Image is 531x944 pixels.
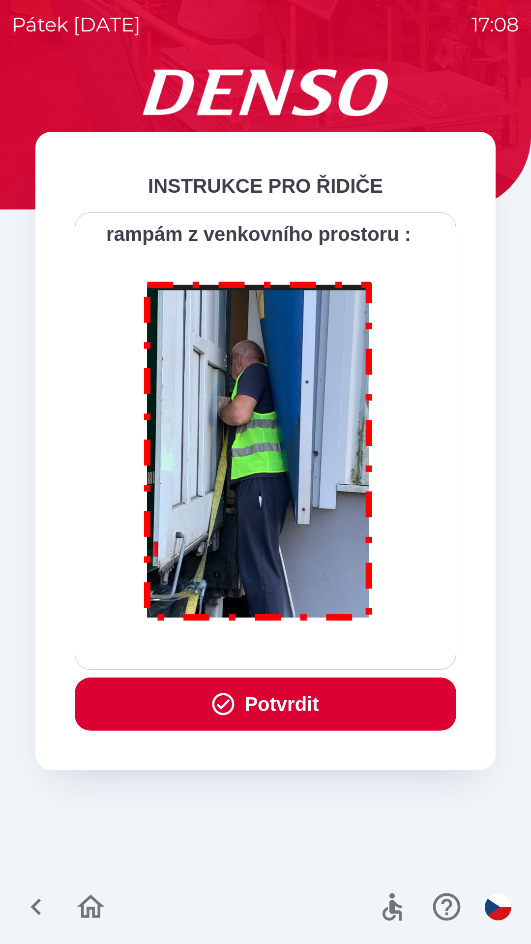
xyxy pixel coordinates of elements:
[75,171,456,201] div: INSTRUKCE PRO ŘIDIČE
[133,268,384,630] img: M8MNayrTL6gAAAABJRU5ErkJggg==
[75,678,456,731] button: Potvrdit
[35,69,496,116] img: Logo
[12,10,141,39] p: pátek [DATE]
[485,894,511,920] img: cs flag
[472,10,519,39] p: 17:08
